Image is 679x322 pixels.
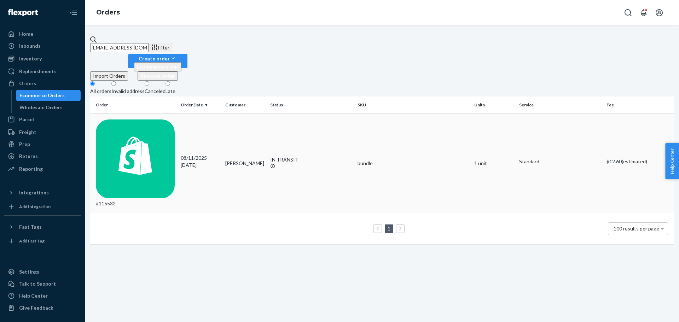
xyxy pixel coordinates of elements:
button: Create orderEcommerce orderRemoval order [128,54,187,68]
button: Open Search Box [621,6,635,20]
a: Freight [4,127,81,138]
div: IN TRANSIT [270,156,352,163]
div: Talk to Support [19,280,56,287]
div: 08/11/2025 [181,154,220,169]
div: Canceled [145,88,166,95]
th: Status [267,96,355,113]
div: Add Integration [19,204,51,210]
div: Late [166,88,175,95]
a: Orders [4,78,81,89]
button: Open notifications [637,6,651,20]
button: Fast Tags [4,221,81,233]
div: Parcel [19,116,34,123]
button: Give Feedback [4,302,81,314]
a: Returns [4,151,81,162]
th: Service [516,96,604,113]
ol: breadcrumbs [91,2,126,23]
a: Help Center [4,290,81,301]
p: $12.60 [607,158,668,165]
div: Fast Tags [19,223,42,230]
a: Add Integration [4,201,81,212]
span: Ecommerce order [137,64,179,70]
div: Invalid address [111,88,145,95]
input: All orders [90,81,95,86]
div: Ecommerce Orders [19,92,65,99]
a: Home [4,28,81,40]
td: [PERSON_NAME] [222,113,267,213]
div: Filter [151,44,169,51]
div: Freight [19,129,36,136]
a: Ecommerce Orders [16,90,81,101]
th: Order Date [178,96,223,113]
th: Fee [604,96,674,113]
a: Reporting [4,163,81,175]
div: Create order [134,55,181,62]
button: Close Navigation [66,6,81,20]
button: Removal order [138,71,178,81]
a: Inventory [4,53,81,64]
div: Prep [19,141,30,148]
img: Flexport logo [8,9,38,16]
a: Replenishments [4,66,81,77]
span: (estimated) [622,158,647,164]
button: Integrations [4,187,81,198]
div: Settings [19,268,39,275]
button: Open account menu [652,6,666,20]
div: Customer [225,102,265,108]
span: Removal order [140,73,175,79]
input: Canceled [145,81,149,86]
div: Help Center [19,292,48,299]
td: 1 unit [471,113,516,213]
div: Inbounds [19,42,41,49]
p: [DATE] [181,162,220,169]
span: 100 results per page [614,226,659,232]
div: Reporting [19,165,43,172]
div: Give Feedback [19,304,53,311]
a: Orders [96,8,120,16]
button: Import Orders [90,71,128,81]
button: Help Center [665,143,679,179]
a: Parcel [4,114,81,125]
div: Add Fast Tag [19,238,45,244]
div: Home [19,30,33,37]
a: Prep [4,139,81,150]
a: Page 1 is your current page [386,226,392,232]
div: Orders [19,80,36,87]
input: Late [166,81,170,86]
input: Search orders [90,43,148,52]
div: bundle [358,160,469,167]
div: Wholesale Orders [19,104,63,111]
div: Returns [19,153,38,160]
div: All orders [90,88,111,95]
a: Wholesale Orders [16,102,81,113]
div: Integrations [19,189,49,196]
div: Inventory [19,55,42,62]
th: Order [90,96,178,113]
a: Settings [4,266,81,277]
th: SKU [355,96,471,113]
div: Replenishments [19,68,57,75]
button: Filter [148,43,172,52]
input: Invalid address [111,81,116,86]
a: Add Fast Tag [4,235,81,247]
p: Standard [519,158,601,165]
a: Talk to Support [4,278,81,289]
button: Ecommerce order [134,62,181,71]
th: Units [471,96,516,113]
div: #115532 [96,119,175,207]
a: Inbounds [4,40,81,52]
